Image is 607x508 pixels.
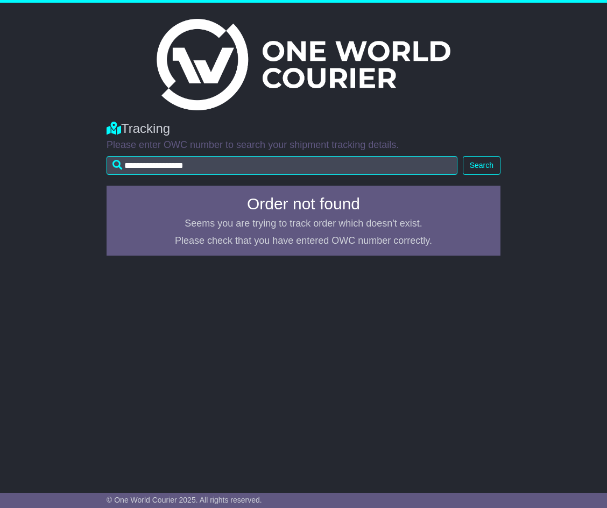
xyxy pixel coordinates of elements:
h4: Order not found [113,195,494,213]
p: Please enter OWC number to search your shipment tracking details. [107,139,500,151]
div: Tracking [107,121,500,137]
button: Search [463,156,500,175]
p: Seems you are trying to track order which doesn't exist. [113,218,494,230]
p: Please check that you have entered OWC number correctly. [113,235,494,247]
span: © One World Courier 2025. All rights reserved. [107,496,262,504]
img: Light [157,19,450,110]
